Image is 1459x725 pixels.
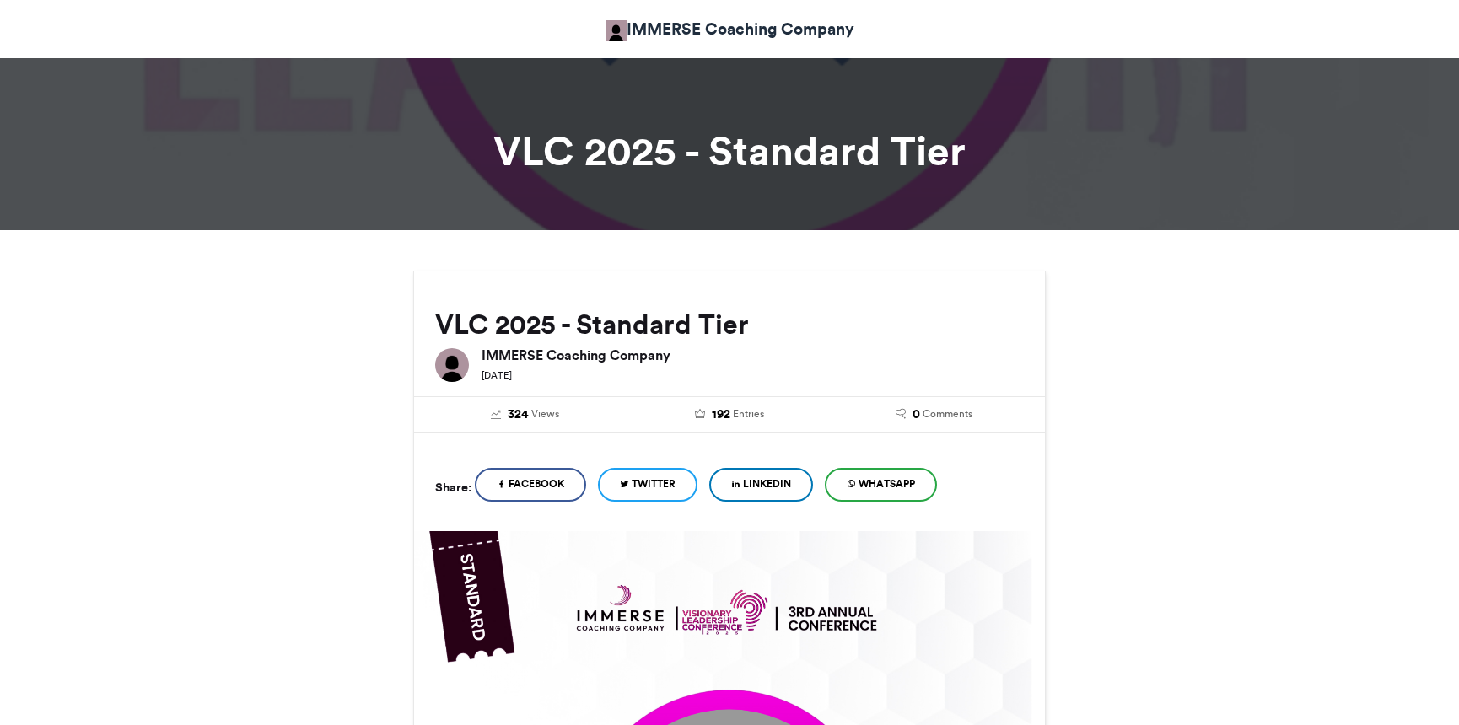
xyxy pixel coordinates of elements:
[913,405,920,424] span: 0
[844,405,1024,424] a: 0 Comments
[923,406,972,422] span: Comments
[733,406,764,422] span: Entries
[482,369,512,381] small: [DATE]
[825,468,937,502] a: WhatsApp
[435,309,1024,340] h2: VLC 2025 - Standard Tier
[435,476,471,498] h5: Share:
[508,405,529,424] span: 324
[606,20,627,41] img: IMMERSE Coaching Company
[859,476,915,491] span: WhatsApp
[606,17,854,41] a: IMMERSE Coaching Company
[743,476,791,491] span: LinkedIn
[709,468,813,502] a: LinkedIn
[712,405,730,424] span: 192
[435,405,615,424] a: 324 Views
[632,476,676,491] span: Twitter
[435,348,469,382] img: IMMERSE Coaching Company
[509,476,564,491] span: Facebook
[640,405,820,424] a: 192 Entries
[598,468,697,502] a: Twitter
[475,468,586,502] a: Facebook
[531,406,559,422] span: Views
[261,131,1198,171] h1: VLC 2025 - Standard Tier
[482,348,1024,362] h6: IMMERSE Coaching Company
